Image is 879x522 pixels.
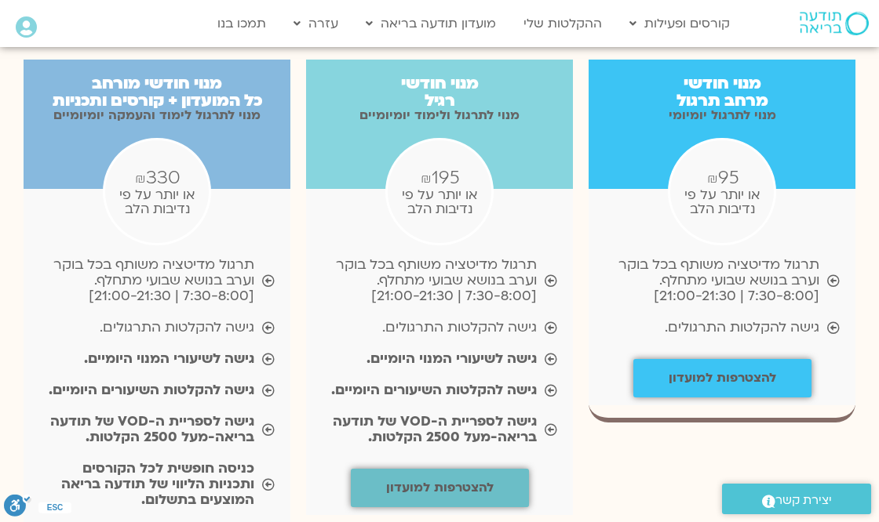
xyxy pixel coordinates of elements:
span: 195 [432,167,460,188]
span: תרגול מדיטציה משותף בכל בוקר וערב בנושא שבועי מתחלף. [7:30-8:00 | 21:00-21:30] [322,257,537,304]
a: להצטרפות למועדון [633,359,812,397]
span: גישה להקלטות התרגולים. [665,320,819,335]
span: ₪ [707,170,718,187]
p: מנוי לתרגול יומיומי [589,109,855,121]
span: או יותר על פי נדיבות הלב [119,186,195,218]
span: גישה להקלטות התרגולים. [382,320,537,335]
b: גישה לספריית ה-VOD של תודעה בריאה-מעל 2500 הקלטות. [333,412,537,446]
span: ₪ [135,170,146,187]
span: גישה להקלטות התרגולים. [100,320,254,335]
a: תמכו בנו [210,9,274,38]
span: 95 [718,167,739,188]
p: מנוי לתרגול לימוד והעמקה יומיומיים [24,109,290,121]
span: 330 [146,167,181,188]
a: להצטרפות למועדון [351,469,529,507]
h3: מנוי חודשי מורחב כל המועדון + קורסים ותכניות [24,75,290,109]
span: ₪ [421,170,432,187]
b: כניסה חופשית לכל הקורסים ותכניות הליווי של תודעה בריאה המוצעים בתשלום. [61,459,254,509]
a: יצירת קשר [722,484,871,514]
b: גישה לשיעורי המנוי היומיים. [367,350,537,368]
b: להצטרפות למועדון [669,369,776,386]
span: תרגול מדיטציה משותף בכל בוקר וערב בנושא שבועי מתחלף. [7:30-8:00 | 21:00-21:30] [604,257,819,304]
a: קורסים ופעילות [622,9,738,38]
span: או יותר על פי נדיבות הלב [684,186,760,218]
a: מועדון תודעה בריאה [358,9,504,38]
b: גישה לספריית ה-VOD של תודעה בריאה-מעל 2500 הקלטות. [50,412,254,446]
a: עזרה [286,9,346,38]
h3: מנוי חודשי מרחב תרגול [589,75,855,109]
h3: מנוי חודשי רגיל [306,75,573,109]
span: יצירת קשר [775,490,832,511]
b: גישה להקלטות השיעורים היומיים. [331,381,537,399]
span: תרגול מדיטציה משותף בכל בוקר וערב בנושא שבועי מתחלף. [7:30-8:00 | 21:00-21:30] [39,257,254,304]
b: גישה לשיעורי המנוי היומיים. [84,350,254,368]
span: או יותר על פי נדיבות הלב [402,186,477,218]
p: מנוי לתרגול ולימוד יומיומיים [306,109,573,121]
a: ההקלטות שלי [516,9,610,38]
b: גישה להקלטות השיעורים היומיים. [49,381,254,399]
b: להצטרפות למועדון [386,479,494,496]
img: תודעה בריאה [800,12,869,35]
